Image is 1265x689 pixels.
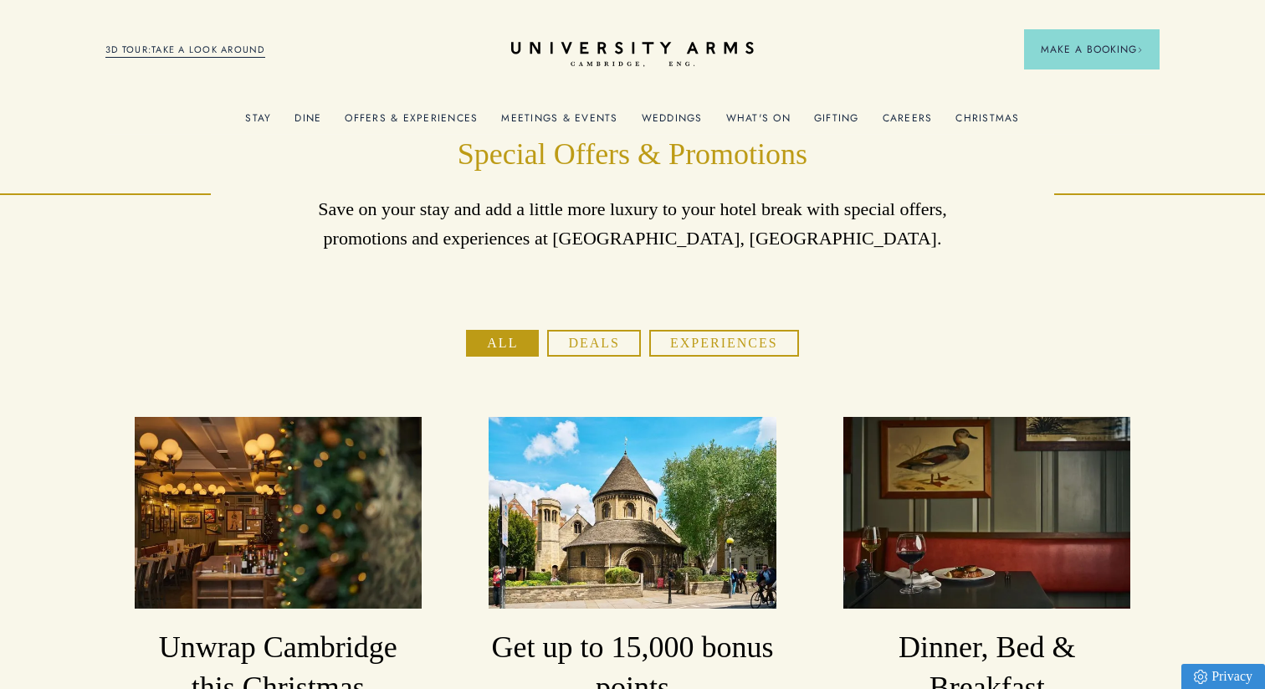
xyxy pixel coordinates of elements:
[1181,664,1265,689] a: Privacy
[547,330,641,357] button: Deals
[726,112,791,134] a: What's On
[105,43,265,58] a: 3D TOUR:TAKE A LOOK AROUND
[1024,29,1160,69] button: Make a BookingArrow icon
[642,112,703,134] a: Weddings
[649,330,799,357] button: Experiences
[316,194,949,253] p: Save on your stay and add a little more luxury to your hotel break with special offers, promotion...
[1194,670,1207,684] img: Privacy
[843,417,1130,609] img: image-a84cd6be42fa7fc105742933f10646be5f14c709-3000x2000-jpg
[466,330,539,357] button: All
[501,112,617,134] a: Meetings & Events
[1137,47,1143,53] img: Arrow icon
[1041,42,1143,57] span: Make a Booking
[955,112,1019,134] a: Christmas
[135,417,422,609] img: image-8c003cf989d0ef1515925c9ae6c58a0350393050-2500x1667-jpg
[489,417,776,609] img: image-a169143ac3192f8fe22129d7686b8569f7c1e8bc-2500x1667-jpg
[345,112,478,134] a: Offers & Experiences
[316,135,949,175] h1: Special Offers & Promotions
[245,112,271,134] a: Stay
[883,112,933,134] a: Careers
[294,112,321,134] a: Dine
[814,112,859,134] a: Gifting
[511,42,754,68] a: Home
